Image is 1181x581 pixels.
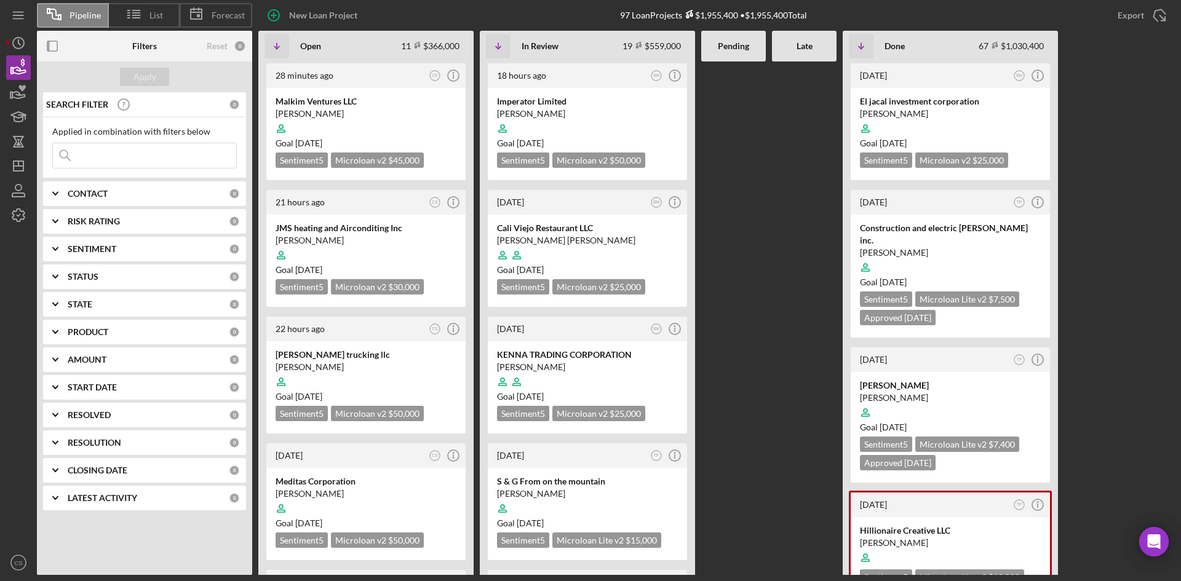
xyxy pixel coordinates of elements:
b: SEARCH FILTER [46,100,108,109]
div: Microloan v2 [331,532,424,548]
div: Microloan v2 [331,152,424,168]
b: SENTIMENT [68,244,116,254]
b: RESOLVED [68,410,111,420]
div: Sentiment 5 [497,406,549,421]
b: CLOSING DATE [68,465,127,475]
text: CS [432,200,439,204]
button: TP [648,448,665,464]
div: New Loan Project [289,3,357,28]
div: Open Intercom Messenger [1139,527,1169,556]
a: [DATE]TP[PERSON_NAME][PERSON_NAME]Goal [DATE]Sentiment5Microloan Lite v2 $7,400Approved [DATE] [849,346,1052,484]
button: New Loan Project [258,3,370,28]
div: Cali Viejo Restaurant LLC [497,222,678,234]
div: Sentiment 5 [276,279,328,294]
time: 2025-09-03 00:58 [497,197,524,207]
div: 19 $559,000 [622,41,681,51]
span: List [149,10,163,20]
span: $15,000 [626,535,657,545]
div: Sentiment 5 [860,437,912,452]
div: Microloan v2 [331,279,424,294]
div: 0 [229,492,240,504]
div: [PERSON_NAME] [276,234,456,247]
div: Microloan v2 [915,152,1008,168]
b: In Review [522,41,559,51]
div: [PERSON_NAME] [276,488,456,500]
time: 2025-07-25 16:24 [860,499,887,510]
div: KENNA TRADING CORPORATION [497,349,678,361]
span: $25,000 [610,282,641,292]
button: CS [427,321,443,338]
div: [PERSON_NAME] [PERSON_NAME] [497,234,678,247]
button: CS [427,68,443,84]
div: [PERSON_NAME] [276,108,456,120]
time: 2025-09-04 22:46 [276,323,325,334]
time: 2025-07-29 05:24 [860,70,887,81]
time: 07/29/2025 [880,277,907,287]
div: 0 [229,354,240,365]
a: [DATE]BMCali Viejo Restaurant LLC[PERSON_NAME] [PERSON_NAME]Goal [DATE]Sentiment5Microloan v2 $25... [486,188,689,309]
time: 2025-09-05 02:58 [497,70,546,81]
time: 10/19/2025 [295,391,322,401]
div: 0 [229,99,240,110]
time: 2025-09-02 14:37 [497,450,524,460]
a: 28 minutes agoCSMalkim Ventures LLC[PERSON_NAME]Goal [DATE]Sentiment5Microloan v2 $45,000 [264,61,467,182]
b: Done [885,41,905,51]
span: Goal [497,391,544,401]
div: [PERSON_NAME] [497,108,678,120]
b: RISK RATING [68,216,120,226]
div: Meditas Corporation [276,475,456,488]
b: STATE [68,299,92,309]
time: 10/14/2025 [517,391,544,401]
div: [PERSON_NAME] [860,392,1041,404]
div: Malkim Ventures LLC [276,95,456,108]
a: [DATE]TPS & G From on the mountain[PERSON_NAME]Goal [DATE]Sentiment5Microloan Lite v2 $15,000 [486,441,689,562]
div: Sentiment 5 [276,406,328,421]
text: BM [653,73,659,77]
text: TP [1017,357,1022,362]
button: TP [1011,497,1028,513]
text: CS [432,73,439,77]
div: 0 [229,243,240,255]
div: Export [1118,3,1144,28]
div: JMS heating and Airconditing Inc [276,222,456,234]
div: 0 [229,216,240,227]
b: Filters [132,41,157,51]
div: Microloan Lite v2 $7,400 [915,437,1019,452]
span: Goal [497,264,544,275]
time: 2025-07-29 02:20 [860,197,887,207]
div: Sentiment 5 [860,152,912,168]
b: START DATE [68,382,117,392]
time: 09/12/2025 [880,138,907,148]
button: BM [1011,68,1028,84]
div: [PERSON_NAME] [497,488,678,500]
text: CS [14,559,22,566]
time: 10/12/2025 [517,138,544,148]
span: Goal [860,422,907,432]
span: $50,000 [610,155,641,165]
div: Sentiment 5 [276,532,328,548]
span: $50,000 [388,535,420,545]
div: [PERSON_NAME] trucking llc [276,349,456,361]
b: STATUS [68,272,98,282]
div: $1,955,400 [682,10,738,20]
span: Goal [860,138,907,148]
span: $50,000 [388,408,420,419]
time: 08/04/2025 [880,422,907,432]
div: Approved [DATE] [860,310,936,325]
div: Sentiment 5 [497,532,549,548]
a: 21 hours agoCSJMS heating and Airconditing Inc[PERSON_NAME]Goal [DATE]Sentiment5Microloan v2 $30,000 [264,188,467,309]
a: [DATE]TPConstruction and electric [PERSON_NAME] inc.[PERSON_NAME]Goal [DATE]Sentiment5Microloan L... [849,188,1052,339]
div: 11 $366,000 [401,41,459,51]
time: 2025-09-05 20:00 [276,70,333,81]
div: Microloan v2 [552,152,645,168]
span: $30,000 [388,282,420,292]
span: $25,000 [972,155,1004,165]
div: Microloan Lite v2 [552,532,661,548]
div: 0 [229,299,240,310]
div: 0 [229,409,240,421]
time: 2025-09-04 03:30 [276,450,303,460]
time: 10/09/2025 [295,518,322,528]
div: [PERSON_NAME] [497,361,678,373]
div: [PERSON_NAME] [860,108,1041,120]
div: Sentiment 5 [497,279,549,294]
